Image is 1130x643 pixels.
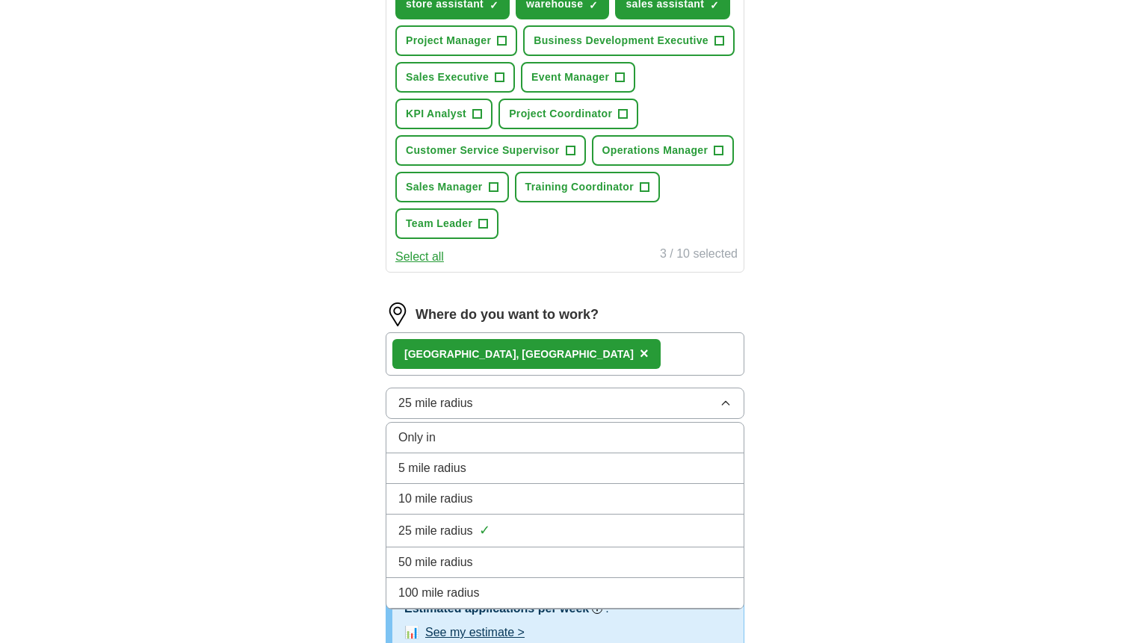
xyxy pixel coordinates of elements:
button: Business Development Executive [523,25,735,56]
img: location.png [386,302,410,326]
span: Only in [398,429,436,447]
button: 25 mile radius [386,388,744,419]
span: Event Manager [531,69,609,85]
span: 50 mile radius [398,553,473,571]
span: Business Development Executive [534,33,708,49]
span: Operations Manager [602,143,708,158]
span: × [640,345,649,361]
span: 📊 [404,624,419,642]
span: Project Coordinator [509,106,612,122]
button: Team Leader [395,208,498,239]
button: × [640,343,649,365]
div: 3 / 10 selected [660,245,738,266]
span: 10 mile radius [398,490,473,508]
div: [GEOGRAPHIC_DATA], [GEOGRAPHIC_DATA] [404,347,634,362]
span: Sales Manager [406,179,483,195]
button: Operations Manager [592,135,735,166]
span: Team Leader [406,216,472,232]
span: 100 mile radius [398,584,480,602]
button: Sales Manager [395,172,509,202]
button: Customer Service Supervisor [395,135,586,166]
span: ✓ [479,521,490,541]
span: 25 mile radius [398,394,473,412]
button: Event Manager [521,62,635,93]
span: Project Manager [406,33,491,49]
span: Sales Executive [406,69,489,85]
button: Project Coordinator [498,99,638,129]
button: Training Coordinator [515,172,660,202]
button: KPI Analyst [395,99,493,129]
span: 25 mile radius [398,522,473,540]
span: Customer Service Supervisor [406,143,560,158]
span: Training Coordinator [525,179,634,195]
button: Sales Executive [395,62,515,93]
label: Where do you want to work? [416,305,599,325]
button: Project Manager [395,25,517,56]
span: 5 mile radius [398,459,466,477]
span: KPI Analyst [406,106,466,122]
button: See my estimate > [425,624,525,642]
button: Select all [395,248,444,266]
